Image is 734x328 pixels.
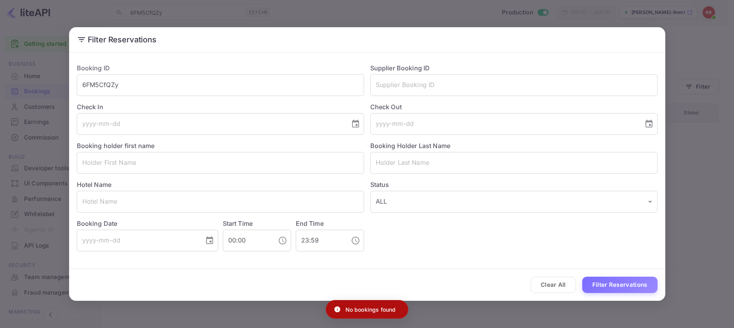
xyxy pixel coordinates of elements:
[641,116,657,132] button: Choose date
[531,277,576,293] button: Clear All
[77,219,218,228] label: Booking Date
[223,220,253,227] label: Start Time
[370,142,451,150] label: Booking Holder Last Name
[345,305,396,314] p: No bookings found
[202,233,217,248] button: Choose date
[77,191,364,213] input: Hotel Name
[77,181,112,188] label: Hotel Name
[77,74,364,96] input: Booking ID
[370,74,658,96] input: Supplier Booking ID
[348,116,363,132] button: Choose date
[69,27,665,52] h2: Filter Reservations
[296,220,324,227] label: End Time
[296,230,345,251] input: hh:mm
[370,64,430,72] label: Supplier Booking ID
[370,180,658,189] label: Status
[77,230,199,251] input: yyyy-mm-dd
[77,142,155,150] label: Booking holder first name
[77,152,364,174] input: Holder First Name
[370,113,638,135] input: yyyy-mm-dd
[370,152,658,174] input: Holder Last Name
[77,102,364,112] label: Check In
[77,64,110,72] label: Booking ID
[582,277,658,293] button: Filter Reservations
[77,113,345,135] input: yyyy-mm-dd
[223,230,272,251] input: hh:mm
[275,233,290,248] button: Choose time, selected time is 12:00 AM
[348,233,363,248] button: Choose time, selected time is 11:59 PM
[370,102,658,112] label: Check Out
[370,191,658,213] div: ALL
